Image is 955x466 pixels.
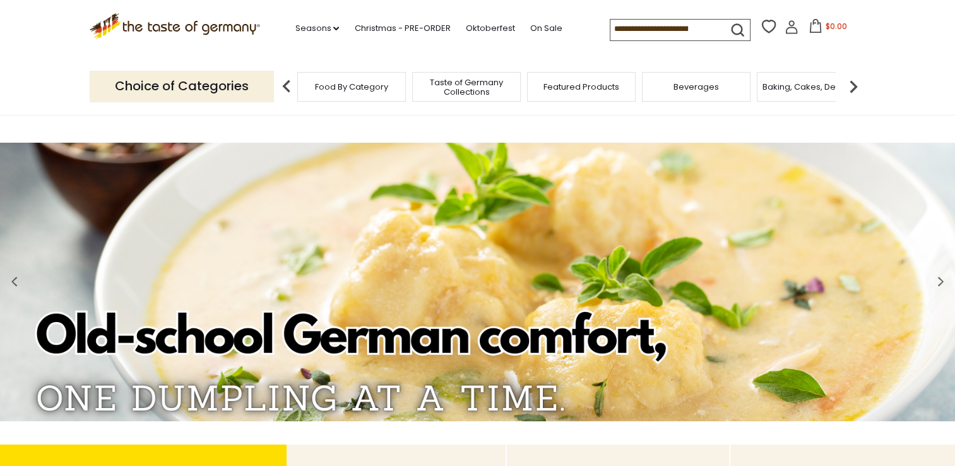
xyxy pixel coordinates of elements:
a: Seasons [295,21,339,35]
a: Featured Products [543,82,619,92]
button: $0.00 [801,19,855,38]
img: next arrow [841,74,866,99]
a: Oktoberfest [465,21,514,35]
a: Beverages [673,82,719,92]
span: $0.00 [825,21,846,32]
a: On Sale [530,21,562,35]
img: previous arrow [274,74,299,99]
a: Christmas - PRE-ORDER [354,21,450,35]
a: Food By Category [315,82,388,92]
a: Taste of Germany Collections [416,78,517,97]
p: Choice of Categories [90,71,274,102]
a: Baking, Cakes, Desserts [762,82,860,92]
